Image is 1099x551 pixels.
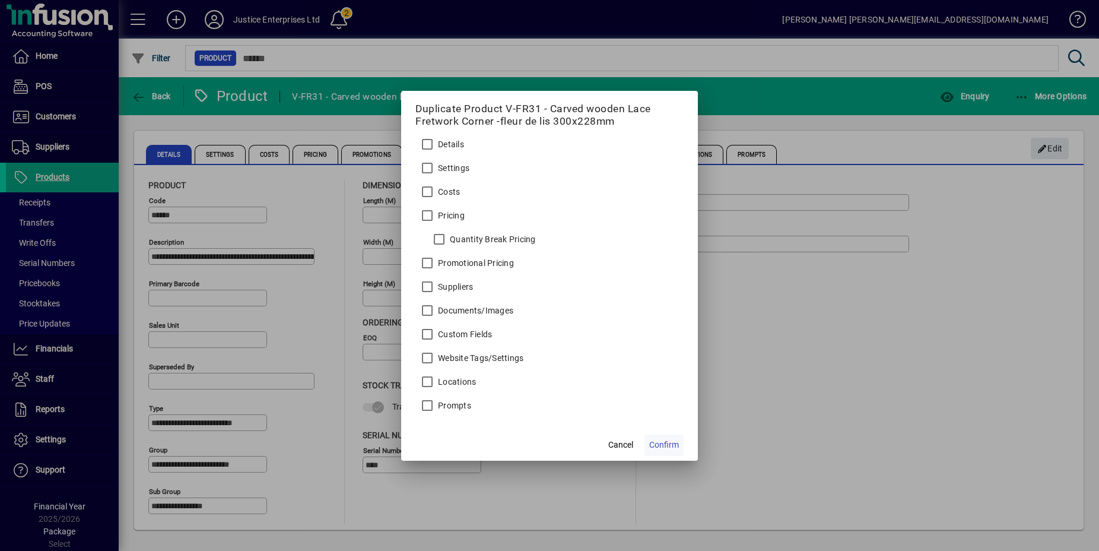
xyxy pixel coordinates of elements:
label: Settings [436,162,469,174]
label: Website Tags/Settings [436,352,523,364]
label: Prompts [436,400,471,411]
span: Cancel [608,439,633,451]
h5: Duplicate Product V-FR31 - Carved wooden Lace Fretwork Corner -fleur de lis 300x228mm [415,103,684,128]
label: Details [436,138,464,150]
button: Confirm [644,435,684,456]
label: Quantity Break Pricing [447,233,536,245]
label: Documents/Images [436,305,513,316]
label: Locations [436,376,476,388]
label: Pricing [436,210,465,221]
button: Cancel [602,435,640,456]
label: Costs [436,186,460,198]
span: Confirm [649,439,679,451]
label: Custom Fields [436,328,492,340]
label: Promotional Pricing [436,257,514,269]
label: Suppliers [436,281,473,293]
